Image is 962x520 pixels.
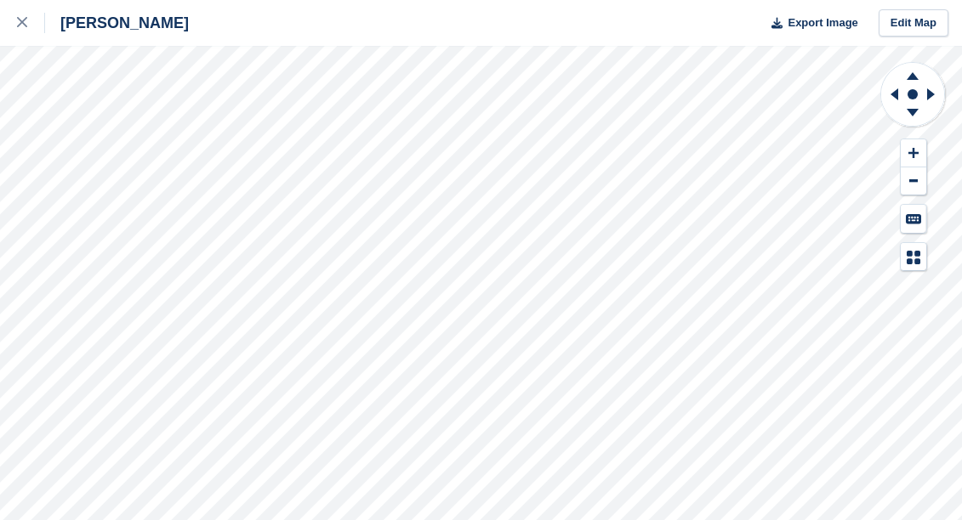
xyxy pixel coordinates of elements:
button: Zoom Out [901,167,926,195]
a: Edit Map [879,9,948,37]
button: Map Legend [901,243,926,271]
button: Zoom In [901,139,926,167]
button: Export Image [761,9,858,37]
button: Keyboard Shortcuts [901,205,926,233]
div: [PERSON_NAME] [45,13,189,33]
span: Export Image [788,14,857,31]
